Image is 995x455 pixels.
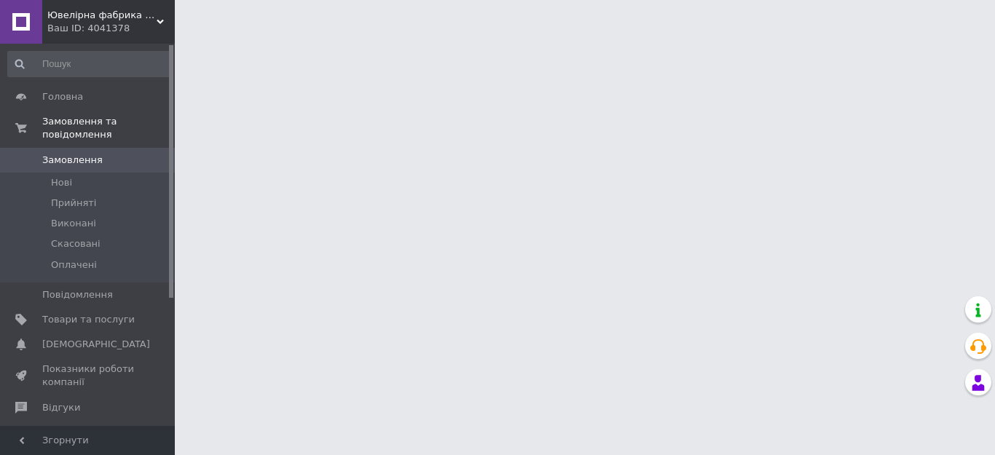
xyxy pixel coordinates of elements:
span: Показники роботи компанії [42,363,135,389]
span: Виконані [51,217,96,230]
span: Замовлення [42,154,103,167]
span: Відгуки [42,401,80,414]
input: Пошук [7,51,172,77]
span: Повідомлення [42,288,113,301]
span: Скасовані [51,237,101,250]
span: Замовлення та повідомлення [42,115,175,141]
span: Ювелірна фабрика Kalinin Silver [47,9,157,22]
div: Ваш ID: 4041378 [47,22,175,35]
span: Головна [42,90,83,103]
span: Прийняті [51,197,96,210]
span: Товари та послуги [42,313,135,326]
span: [DEMOGRAPHIC_DATA] [42,338,150,351]
span: Нові [51,176,72,189]
span: Оплачені [51,258,97,272]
